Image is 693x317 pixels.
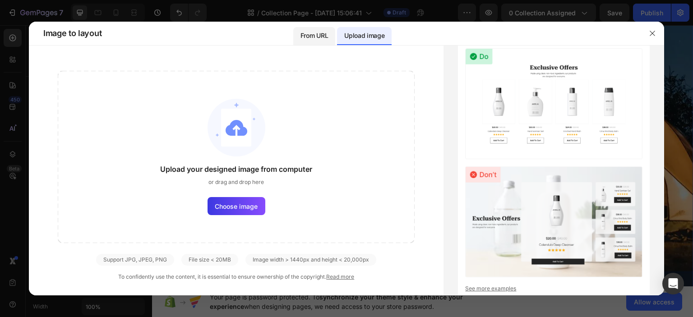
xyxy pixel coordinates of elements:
[49,241,67,252] p: Mins
[8,86,263,138] p: 50% OFF
[8,64,263,84] p: up to
[465,285,642,293] a: See more examples
[208,178,264,186] span: or drag and drop here
[70,241,90,252] p: Secs
[215,202,258,211] span: Choose image
[7,221,26,241] div: 00
[7,181,112,206] button: Explore our collection
[58,273,415,281] div: To confidently use the content, it is essential to ensure ownership of the copyright.
[30,221,45,241] div: 19
[300,30,328,41] p: From URL
[181,254,238,266] div: File size < 20MB
[22,188,97,199] div: Explore our collection
[70,221,90,241] div: 16
[7,241,26,252] p: Days
[160,164,312,175] span: Upload your designed image from computer
[30,241,45,252] p: Hrs
[245,254,376,266] div: Image width > 1440px and height < 20,000px
[662,273,684,294] div: Open Intercom Messenger
[8,146,263,162] p: Your favorite tent, on your budget
[326,273,354,280] a: Read more
[38,40,208,56] p: tents clearance sale
[49,221,67,241] div: 20
[96,254,174,266] div: Support JPG, JPEG, PNG
[43,28,102,39] span: Image to layout
[344,30,384,41] p: Upload image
